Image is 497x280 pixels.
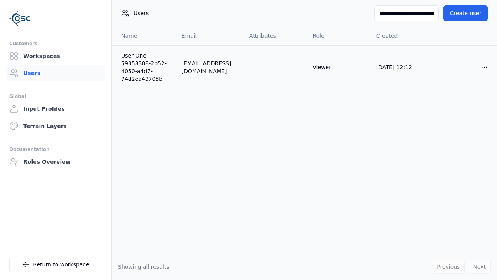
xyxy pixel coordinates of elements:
th: Attributes [243,26,307,45]
a: Users [6,65,105,81]
span: Users [134,9,149,17]
img: Logo [9,8,31,30]
div: Global [9,92,102,101]
div: Customers [9,39,102,48]
a: Roles Overview [6,154,105,170]
a: User One 59358308-2b52-4050-a4d7-74d2ea43705b [121,52,169,83]
div: [EMAIL_ADDRESS][DOMAIN_NAME] [182,59,237,75]
a: Return to workspace [9,257,102,272]
div: Documentation [9,145,102,154]
div: [DATE] 12:12 [376,63,427,71]
th: Created [370,26,434,45]
span: Showing all results [118,264,169,270]
div: Viewer [313,63,364,71]
a: Terrain Layers [6,118,105,134]
a: Input Profiles [6,101,105,117]
button: Create user [443,5,488,21]
a: Workspaces [6,48,105,64]
th: Role [306,26,370,45]
th: Email [176,26,243,45]
th: Name [112,26,176,45]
